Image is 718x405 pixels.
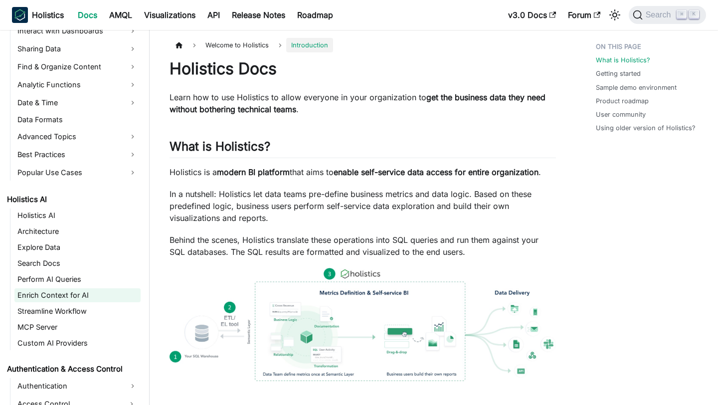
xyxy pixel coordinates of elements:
[170,139,556,158] h2: What is Holistics?
[14,240,141,254] a: Explore Data
[14,113,141,127] a: Data Formats
[14,256,141,270] a: Search Docs
[14,336,141,350] a: Custom AI Providers
[689,10,699,19] kbd: K
[170,268,556,381] img: How Holistics fits in your Data Stack
[200,38,274,52] span: Welcome to Holistics
[14,224,141,238] a: Architecture
[677,10,687,19] kbd: ⌘
[643,10,677,19] span: Search
[170,234,556,258] p: Behind the scenes, Holistics translate these operations into SQL queries and run them against you...
[596,123,696,133] a: Using older version of Holistics?
[14,288,141,302] a: Enrich Context for AI
[14,320,141,334] a: MCP Server
[201,7,226,23] a: API
[103,7,138,23] a: AMQL
[14,23,141,39] a: Interact with Dashboards
[4,362,141,376] a: Authentication & Access Control
[596,55,650,65] a: What is Holistics?
[562,7,606,23] a: Forum
[170,91,556,115] p: Learn how to use Holistics to allow everyone in your organization to .
[334,167,538,177] strong: enable self-service data access for entire organization
[596,96,649,106] a: Product roadmap
[14,378,141,394] a: Authentication
[14,95,141,111] a: Date & Time
[226,7,291,23] a: Release Notes
[170,38,556,52] nav: Breadcrumbs
[12,7,28,23] img: Holistics
[170,59,556,79] h1: Holistics Docs
[170,38,188,52] a: Home page
[170,188,556,224] p: In a nutshell: Holistics let data teams pre-define business metrics and data logic. Based on thes...
[170,166,556,178] p: Holistics is a that aims to .
[291,7,339,23] a: Roadmap
[217,167,290,177] strong: modern BI platform
[607,7,623,23] button: Switch between dark and light mode (currently light mode)
[629,6,706,24] button: Search (Command+K)
[14,59,141,75] a: Find & Organize Content
[14,165,141,181] a: Popular Use Cases
[596,83,677,92] a: Sample demo environment
[72,7,103,23] a: Docs
[4,193,141,206] a: Holistics AI
[12,7,64,23] a: HolisticsHolistics
[14,304,141,318] a: Streamline Workflow
[14,147,141,163] a: Best Practices
[138,7,201,23] a: Visualizations
[596,110,646,119] a: User community
[32,9,64,21] b: Holistics
[286,38,333,52] span: Introduction
[14,129,141,145] a: Advanced Topics
[596,69,641,78] a: Getting started
[502,7,562,23] a: v3.0 Docs
[14,77,141,93] a: Analytic Functions
[14,208,141,222] a: Holistics AI
[14,41,141,57] a: Sharing Data
[14,272,141,286] a: Perform AI Queries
